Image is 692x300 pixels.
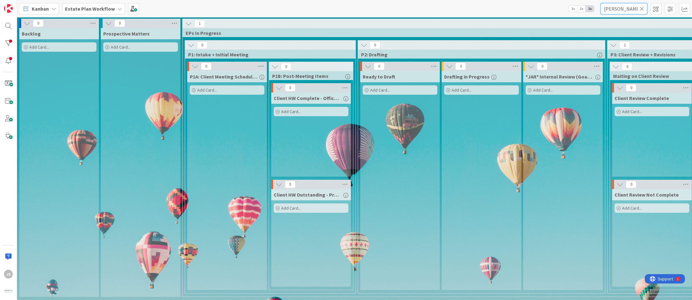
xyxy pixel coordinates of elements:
[197,87,217,93] span: Add Card...
[370,41,380,49] span: 0
[626,84,636,92] span: 0
[194,20,205,27] span: 1
[201,63,211,70] span: 0
[619,41,630,49] span: 1
[32,2,34,7] div: 1
[285,181,295,188] span: 0
[533,87,553,93] span: Add Card...
[622,63,632,70] span: 0
[4,270,13,279] div: JS
[13,1,28,8] span: Support
[613,73,686,79] span: Waiting on Client Review
[586,6,594,12] span: 3x
[626,181,636,188] span: 0
[615,192,679,198] span: Client Review Not Complete
[22,31,41,37] span: Backlog
[601,3,647,14] input: Quick Filter...
[33,20,44,27] span: 0
[272,73,345,79] span: P1B: Post-Meeting Items
[274,95,341,101] span: Client HW Complete - Office Work
[374,63,384,70] span: 0
[569,6,577,12] span: 1x
[281,109,301,114] span: Add Card...
[285,84,295,92] span: 0
[32,5,49,12] span: Kanban
[274,192,341,198] span: Client HW Outstanding - Pre-Drafting Checklist
[103,31,150,37] span: Prospective Matters
[281,63,291,70] span: 0
[4,4,13,13] img: Visit kanbanzone.com
[577,6,586,12] span: 2x
[526,74,593,80] span: *JAR* Internal Review (Goal: 3 biz days)
[29,44,49,50] span: Add Card...
[622,109,642,114] span: Add Card...
[444,74,490,80] span: Drafting in Progress
[537,63,547,70] span: 0
[361,51,597,58] span: P2: Drafting
[197,41,207,49] span: 0
[370,87,390,93] span: Add Card...
[114,20,125,27] span: 0
[615,95,669,101] span: Client Review Complete
[452,87,471,93] span: Add Card...
[188,51,348,58] span: P1: Intake + Initial Meeting
[622,205,642,211] span: Add Card...
[65,6,115,12] b: Estate Plan Workflow
[363,74,395,80] span: Ready to Draft
[190,74,258,80] span: P1A: Client Meeting Scheduled
[281,205,301,211] span: Add Card...
[4,287,13,296] img: avatar
[111,44,131,50] span: Add Card...
[455,63,466,70] span: 0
